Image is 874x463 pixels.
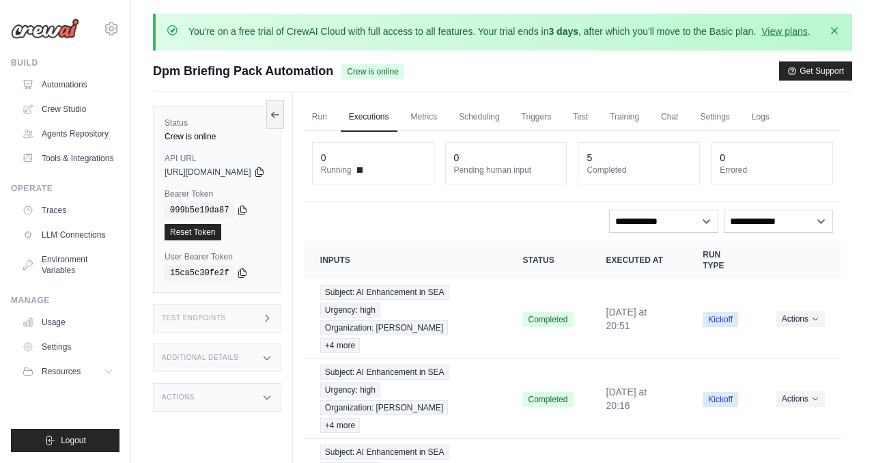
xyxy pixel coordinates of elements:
[11,429,119,452] button: Logout
[320,285,490,353] a: View execution details for Subject
[16,98,119,120] a: Crew Studio
[686,241,759,279] th: Run Type
[16,361,119,382] button: Resources
[16,249,119,281] a: Environment Variables
[776,391,825,407] button: Actions for execution
[454,151,460,165] div: 0
[320,303,380,318] span: Urgency: high
[165,224,221,240] a: Reset Token
[165,131,270,142] div: Crew is online
[761,26,807,37] a: View plans
[11,183,119,194] div: Operate
[16,336,119,358] a: Settings
[548,26,578,37] strong: 3 days
[341,64,404,79] span: Crew is online
[703,392,738,407] span: Kickoff
[565,103,596,132] a: Test
[165,117,270,128] label: Status
[162,314,226,322] h3: Test Endpoints
[653,103,686,132] a: Chat
[523,312,574,327] span: Completed
[165,251,270,262] label: User Bearer Token
[321,165,352,176] span: Running
[320,418,360,433] span: +4 more
[507,241,590,279] th: Status
[779,61,852,81] button: Get Support
[320,338,360,353] span: +4 more
[16,74,119,96] a: Automations
[454,165,559,176] dt: Pending human input
[42,366,81,377] span: Resources
[320,445,449,460] span: Subject: AI Enhancement in SEA
[587,165,691,176] dt: Completed
[320,285,449,300] span: Subject: AI Enhancement in SEA
[320,365,449,380] span: Subject: AI Enhancement in SEA
[165,202,234,219] code: 099b5e19da87
[320,320,448,335] span: Organization: [PERSON_NAME]
[320,365,490,433] a: View execution details for Subject
[16,123,119,145] a: Agents Repository
[587,151,592,165] div: 5
[16,199,119,221] a: Traces
[16,224,119,246] a: LLM Connections
[165,167,251,178] span: [URL][DOMAIN_NAME]
[776,311,825,327] button: Actions for execution
[165,153,270,164] label: API URL
[513,103,560,132] a: Triggers
[304,241,507,279] th: Inputs
[602,103,647,132] a: Training
[451,103,507,132] a: Scheduling
[606,387,647,411] time: October 1, 2025 at 20:16 IT
[320,400,448,415] span: Organization: [PERSON_NAME]
[523,392,574,407] span: Completed
[61,435,86,446] span: Logout
[806,397,874,463] iframe: Chat Widget
[162,354,238,362] h3: Additional Details
[188,25,810,38] p: You're on a free trial of CrewAI Cloud with full access to all features. Your trial ends in , aft...
[403,103,446,132] a: Metrics
[744,103,778,132] a: Logs
[165,188,270,199] label: Bearer Token
[703,312,738,327] span: Kickoff
[320,382,380,397] span: Urgency: high
[590,241,687,279] th: Executed at
[16,311,119,333] a: Usage
[606,307,647,331] time: October 1, 2025 at 20:51 IT
[11,18,79,39] img: Logo
[165,265,234,281] code: 15ca5c30fe2f
[11,57,119,68] div: Build
[720,151,725,165] div: 0
[341,103,397,132] a: Executions
[11,295,119,306] div: Manage
[321,151,326,165] div: 0
[16,148,119,169] a: Tools & Integrations
[153,61,333,81] span: Dpm Briefing Pack Automation
[720,165,824,176] dt: Errored
[162,393,195,402] h3: Actions
[304,103,335,132] a: Run
[692,103,737,132] a: Settings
